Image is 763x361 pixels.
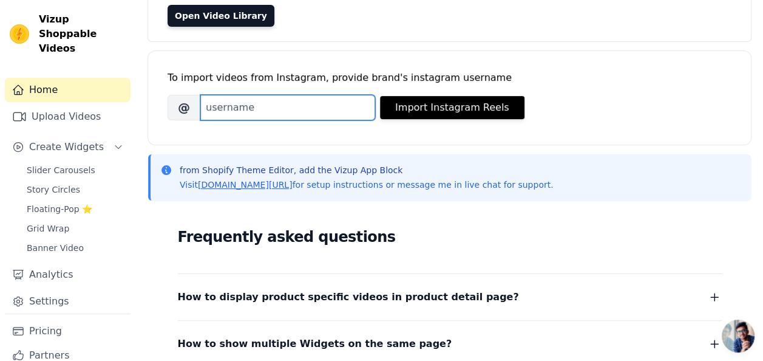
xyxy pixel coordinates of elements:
[29,140,104,154] span: Create Widgets
[5,135,131,159] button: Create Widgets
[178,335,722,352] button: How to show multiple Widgets on the same page?
[178,289,722,306] button: How to display product specific videos in product detail page?
[27,184,80,196] span: Story Circles
[19,201,131,218] a: Floating-Pop ⭐
[200,95,375,120] input: username
[180,164,553,176] p: from Shopify Theme Editor, add the Vizup App Block
[27,164,95,176] span: Slider Carousels
[168,70,731,85] div: To import videos from Instagram, provide brand's instagram username
[178,289,519,306] span: How to display product specific videos in product detail page?
[39,12,126,56] span: Vizup Shoppable Videos
[168,95,200,120] span: @
[19,162,131,179] a: Slider Carousels
[722,320,755,352] a: Open chat
[27,203,92,215] span: Floating-Pop ⭐
[178,225,722,249] h2: Frequently asked questions
[5,105,131,129] a: Upload Videos
[180,179,553,191] p: Visit for setup instructions or message me in live chat for support.
[27,242,84,254] span: Banner Video
[178,335,452,352] span: How to show multiple Widgets on the same page?
[10,24,29,44] img: Vizup
[27,222,69,235] span: Grid Wrap
[5,319,131,343] a: Pricing
[5,263,131,287] a: Analytics
[5,78,131,102] a: Home
[380,96,524,119] button: Import Instagram Reels
[19,239,131,256] a: Banner Video
[19,220,131,237] a: Grid Wrap
[168,5,274,27] a: Open Video Library
[5,289,131,314] a: Settings
[19,181,131,198] a: Story Circles
[198,180,293,190] a: [DOMAIN_NAME][URL]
